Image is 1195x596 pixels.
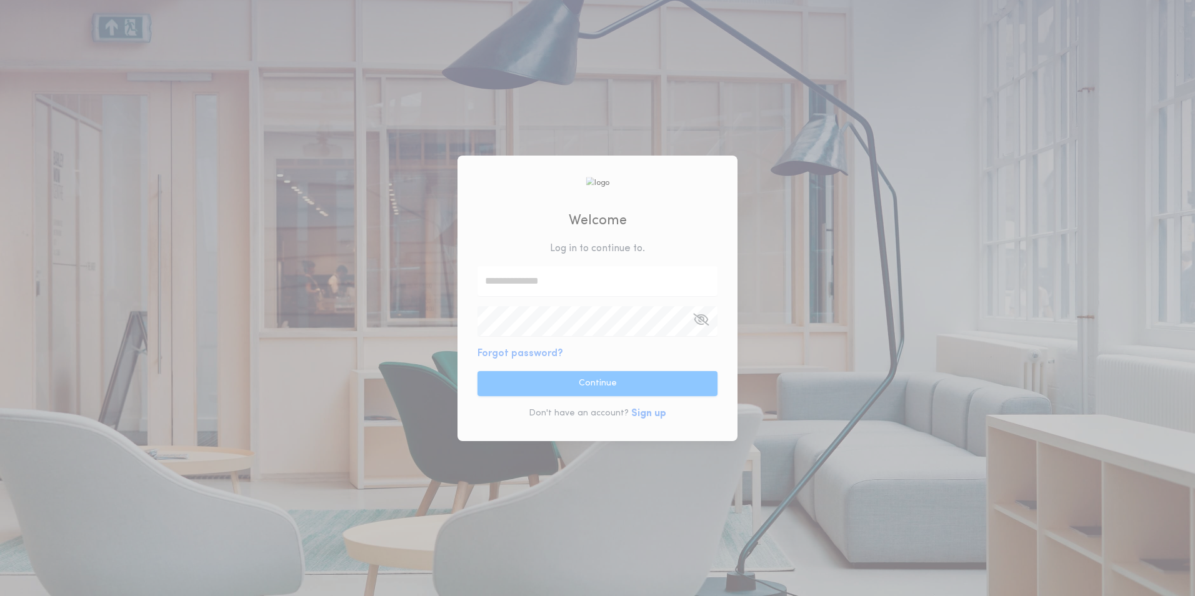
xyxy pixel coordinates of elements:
button: Forgot password? [477,346,563,361]
button: Sign up [631,406,666,421]
img: logo [586,177,609,189]
p: Log in to continue to . [550,241,645,256]
button: Continue [477,371,717,396]
h2: Welcome [569,211,627,231]
p: Don't have an account? [529,407,629,420]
